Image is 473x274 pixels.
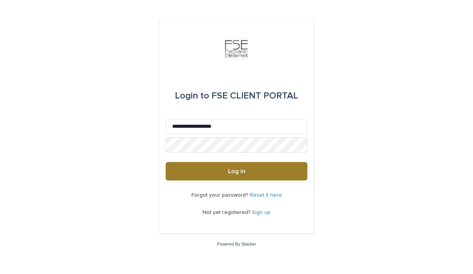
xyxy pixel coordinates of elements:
span: Not yet registered? [203,210,252,215]
span: Log in [228,168,245,174]
button: Log in [166,162,307,180]
div: FSE CLIENT PORTAL [175,85,298,107]
a: Sign up [252,210,270,215]
span: Login to [175,91,209,100]
a: Reset it here [250,192,282,198]
span: Forgot your password? [191,192,250,198]
img: Km9EesSdRbS9ajqhBzyo [225,37,248,60]
a: Powered By Stacker [217,242,256,246]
